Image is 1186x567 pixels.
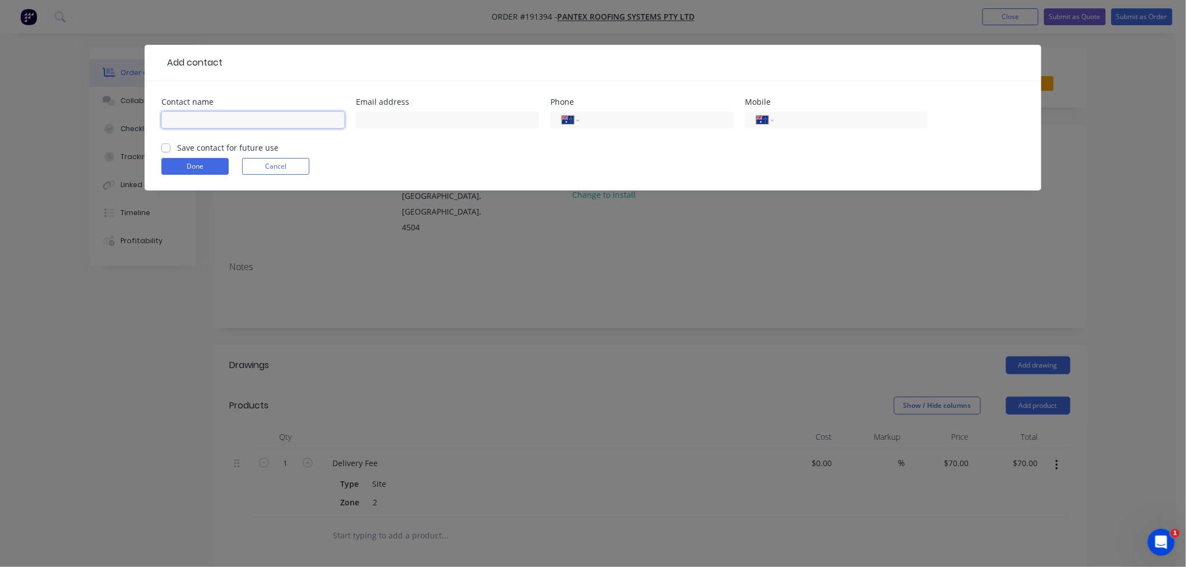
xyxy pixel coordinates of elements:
div: Mobile [745,98,928,106]
div: Email address [356,98,539,106]
div: Contact name [161,98,345,106]
button: Cancel [242,158,309,175]
div: Phone [550,98,734,106]
div: Add contact [161,56,223,69]
span: 1 [1171,529,1180,538]
label: Save contact for future use [177,142,279,154]
button: Done [161,158,229,175]
iframe: Intercom live chat [1148,529,1175,556]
